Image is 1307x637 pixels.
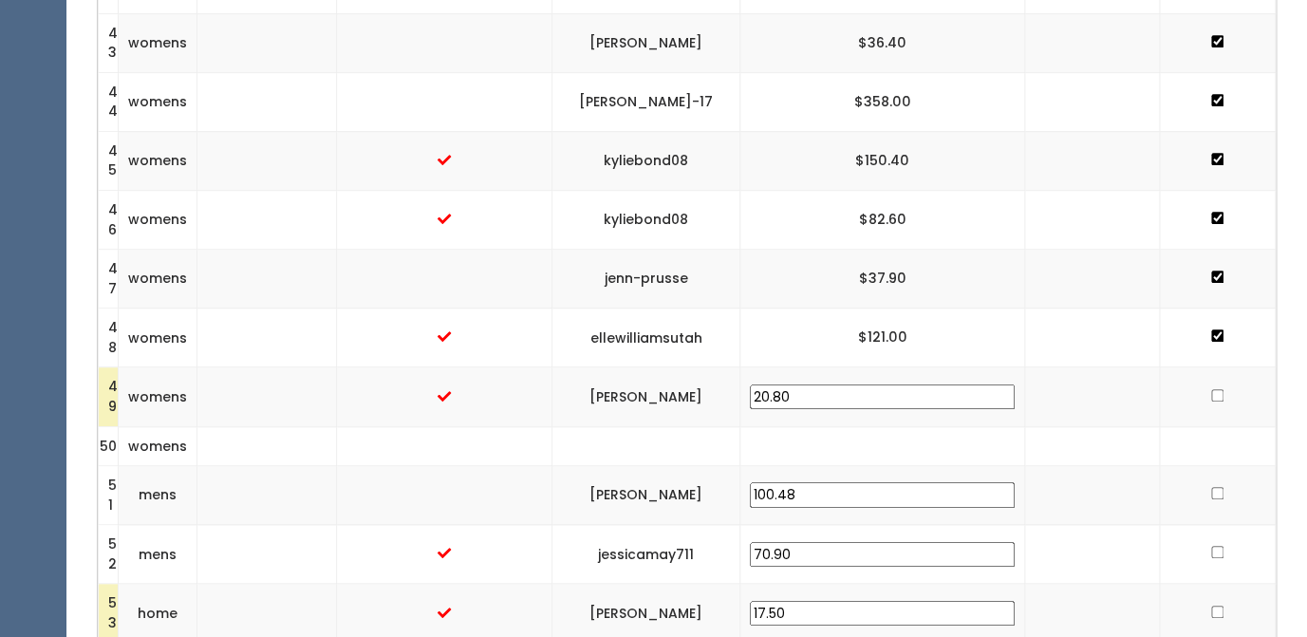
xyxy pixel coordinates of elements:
[119,131,197,190] td: womens
[99,525,119,584] td: 52
[552,190,740,249] td: kyliebond08
[552,72,740,131] td: [PERSON_NAME]-17
[552,13,740,72] td: [PERSON_NAME]
[740,309,1025,367] td: $121.00
[552,466,740,525] td: [PERSON_NAME]
[740,250,1025,309] td: $37.90
[99,72,119,131] td: 44
[552,131,740,190] td: kyliebond08
[119,309,197,367] td: womens
[552,250,740,309] td: jenn-prusse
[552,525,740,584] td: jessicamay711
[740,190,1025,249] td: $82.60
[99,190,119,249] td: 46
[119,466,197,525] td: mens
[119,426,197,466] td: womens
[552,309,740,367] td: ellewilliamsutah
[99,13,119,72] td: 43
[99,131,119,190] td: 45
[99,250,119,309] td: 47
[99,426,119,466] td: 50
[119,367,197,426] td: womens
[740,131,1025,190] td: $150.40
[99,466,119,525] td: 51
[119,72,197,131] td: womens
[99,309,119,367] td: 48
[119,525,197,584] td: mens
[119,13,197,72] td: womens
[119,190,197,249] td: womens
[119,250,197,309] td: womens
[740,13,1025,72] td: $36.40
[740,72,1025,131] td: $358.00
[552,367,740,426] td: [PERSON_NAME]
[99,367,119,426] td: 49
